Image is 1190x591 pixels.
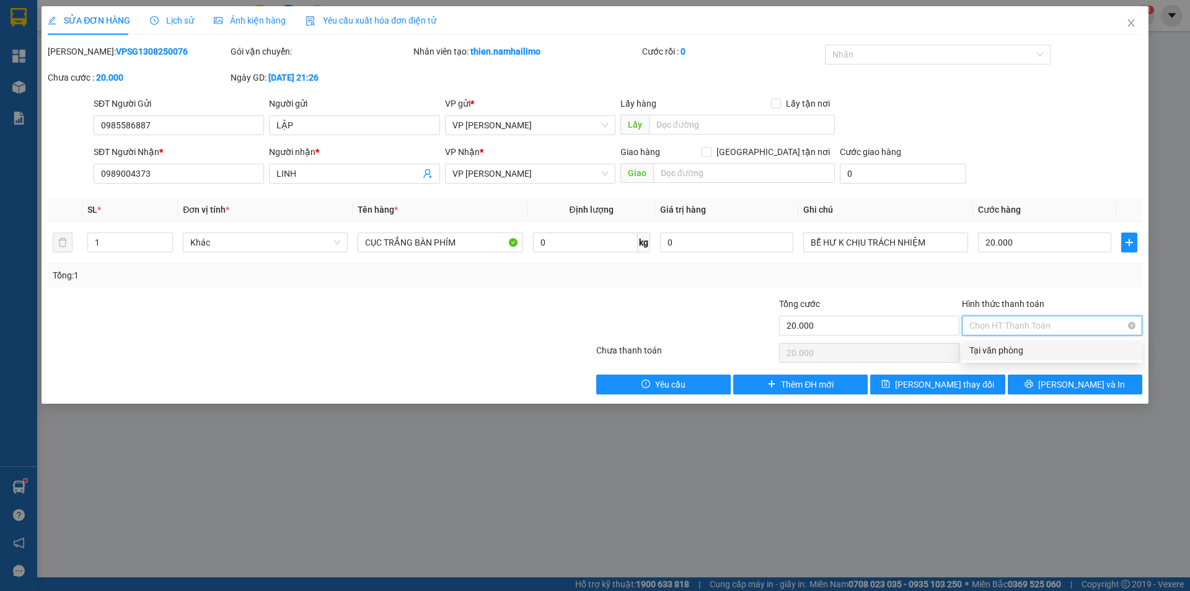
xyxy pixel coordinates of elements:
[358,233,522,252] input: VD: Bàn, Ghế
[48,45,228,58] div: [PERSON_NAME]:
[641,380,650,389] span: exclamation-circle
[358,205,398,215] span: Tên hàng
[190,233,340,252] span: Khác
[94,97,264,110] div: SĐT Người Gửi
[840,164,966,184] input: Cước giao hàng
[1038,378,1125,391] span: [PERSON_NAME] và In
[48,16,130,25] span: SỬA ĐƠN HÀNG
[767,380,776,389] span: plus
[94,145,264,159] div: SĐT Người Nhận
[881,380,890,389] span: save
[48,71,228,84] div: Chưa cước :
[1126,18,1136,28] span: close
[48,16,56,25] span: edit
[445,97,615,110] div: VP gửi
[11,40,110,55] div: GP dental
[781,378,834,391] span: Thêm ĐH mới
[118,11,218,40] div: VP [PERSON_NAME]
[306,16,315,26] img: icon
[269,97,439,110] div: Người gửi
[269,145,439,159] div: Người nhận
[969,316,1135,335] span: Chọn HT Thanh Toán
[1008,375,1142,394] button: printer[PERSON_NAME] và In
[452,164,608,183] span: VP Phan Thiết
[620,147,660,157] span: Giao hàng
[1122,238,1137,247] span: plus
[118,12,148,25] span: Nhận:
[1128,322,1135,329] span: close-circle
[118,55,218,73] div: 0935688481
[649,115,835,135] input: Dọc đường
[798,198,973,222] th: Ghi chú
[413,45,640,58] div: Nhân viên tạo:
[642,45,822,58] div: Cước rồi :
[11,11,110,40] div: VP [PERSON_NAME]
[595,344,778,365] div: Chưa thanh toán
[53,269,459,282] div: Tổng: 1
[53,233,73,252] button: delete
[150,16,159,25] span: clock-circle
[653,163,835,183] input: Dọc đường
[1121,233,1137,252] button: plus
[11,12,30,25] span: Gửi:
[11,55,110,73] div: 0936139855
[620,163,653,183] span: Giao
[969,344,1135,357] div: Tại văn phòng
[452,116,608,135] span: VP Phạm Ngũ Lão
[470,47,540,56] b: thien.namhailimo
[596,375,731,394] button: exclamation-circleYêu cầu
[1025,380,1033,389] span: printer
[962,299,1044,309] label: Hình thức thanh toán
[9,80,112,95] div: 20.000
[214,16,223,25] span: picture
[306,16,436,25] span: Yêu cầu xuất hóa đơn điện tử
[231,45,411,58] div: Gói vận chuyển:
[779,299,820,309] span: Tổng cước
[620,115,649,135] span: Lấy
[268,73,319,82] b: [DATE] 21:26
[620,99,656,109] span: Lấy hàng
[660,205,706,215] span: Giá trị hàng
[445,147,480,157] span: VP Nhận
[733,375,868,394] button: plusThêm ĐH mới
[423,169,433,179] span: user-add
[9,81,29,94] span: CR :
[150,16,194,25] span: Lịch sử
[895,378,994,391] span: [PERSON_NAME] thay đổi
[96,73,123,82] b: 20.000
[712,145,835,159] span: [GEOGRAPHIC_DATA] tận nơi
[183,205,229,215] span: Đơn vị tính
[655,378,685,391] span: Yêu cầu
[978,205,1021,215] span: Cước hàng
[870,375,1005,394] button: save[PERSON_NAME] thay đổi
[231,71,411,84] div: Ngày GD:
[116,47,188,56] b: VPSG1308250076
[781,97,835,110] span: Lấy tận nơi
[681,47,685,56] b: 0
[840,147,901,157] label: Cước giao hàng
[118,40,218,55] div: bs ngọc
[87,205,97,215] span: SL
[570,205,614,215] span: Định lượng
[638,233,650,252] span: kg
[1114,6,1148,41] button: Close
[803,233,968,252] input: Ghi Chú
[214,16,286,25] span: Ảnh kiện hàng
